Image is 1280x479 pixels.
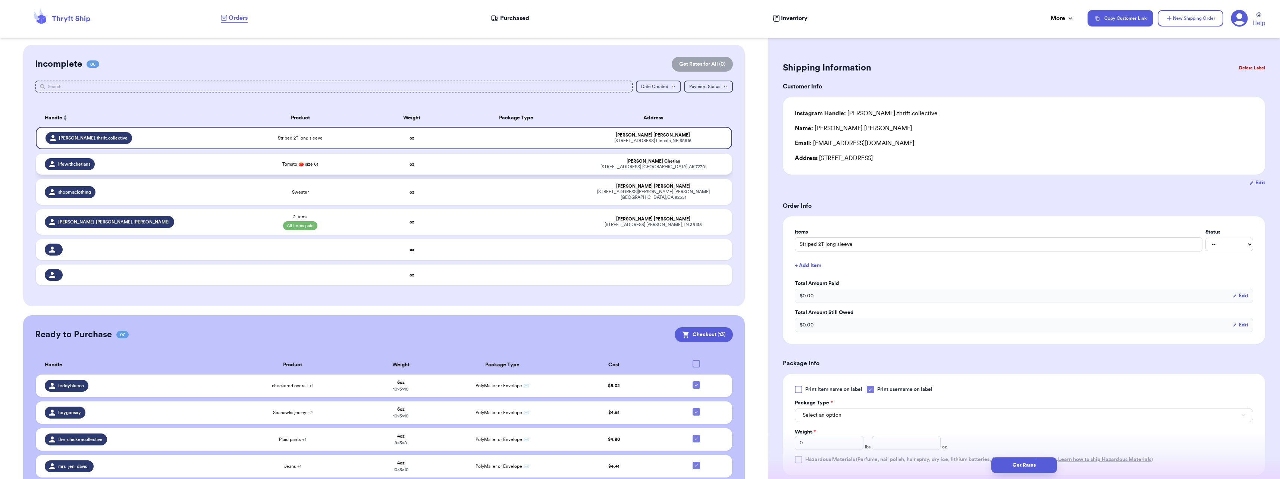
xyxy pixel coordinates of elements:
button: Delete Label [1236,60,1268,76]
span: the_chickencollective [58,436,103,442]
span: PolyMailer or Envelope ✉️ [476,464,529,469]
span: heygoosey [58,410,81,416]
label: Status [1205,228,1253,236]
button: Get Rates [991,457,1057,473]
div: [EMAIL_ADDRESS][DOMAIN_NAME] [795,139,1253,148]
span: lbs [865,444,870,450]
a: Orders [221,13,248,23]
span: Seahawks jersey [273,410,313,416]
span: Jeans [284,463,301,469]
strong: 4 oz [397,434,405,438]
span: lifewithchetians [58,161,90,167]
input: Search [35,81,633,93]
span: [PERSON_NAME].[PERSON_NAME].[PERSON_NAME] [58,219,170,225]
div: [PERSON_NAME] [PERSON_NAME] [584,216,724,222]
span: 2 items [293,214,307,220]
div: [STREET_ADDRESS] Lincoln , NE 68516 [584,138,723,144]
span: + 2 [308,410,313,415]
label: Total Amount Still Owed [795,309,1253,316]
span: Print username on label [877,386,932,393]
button: + Add Item [792,257,1256,274]
button: New Shipping Order [1158,10,1223,26]
span: Handle [45,361,62,369]
span: Sweater [292,189,309,195]
strong: oz [410,190,414,194]
span: PolyMailer or Envelope ✉️ [476,410,529,415]
div: [STREET_ADDRESS] [GEOGRAPHIC_DATA] , AR 72701 [584,164,724,170]
span: PolyMailer or Envelope ✉️ [476,437,529,442]
button: Edit [1249,179,1265,187]
h2: Shipping Information [783,62,871,74]
span: Address [795,155,818,161]
h3: Order Info [783,201,1265,210]
th: Package Type [442,356,563,375]
span: Inventory [781,14,807,23]
button: Select an option [795,408,1253,422]
span: 10 x 3 x 10 [393,467,408,472]
th: Weight [370,109,454,127]
span: + 1 [302,437,306,442]
button: Sort ascending [62,113,68,122]
span: 8 x 3 x 8 [395,441,407,445]
span: All items paid [283,221,317,230]
h2: Incomplete [35,58,82,70]
h3: Package Info [783,359,1265,368]
strong: oz [410,273,414,277]
span: oz [942,444,947,450]
a: Inventory [773,14,807,23]
label: Weight [795,428,816,436]
div: [PERSON_NAME].thrift.collective [795,109,938,118]
th: Cost [563,356,665,375]
span: Plaid pants [279,436,306,442]
span: Help [1252,19,1265,28]
div: [STREET_ADDRESS][PERSON_NAME] [PERSON_NAME][GEOGRAPHIC_DATA] , CA 92551 [584,189,724,200]
div: [STREET_ADDRESS] [PERSON_NAME] , TN 38135 [584,222,724,228]
span: $ 0.00 [800,321,814,329]
span: [PERSON_NAME].thrift.collective [59,135,128,141]
span: shopmjsclothing [58,189,91,195]
span: Name: [795,125,813,131]
strong: oz [410,220,414,224]
span: teddyblueco [58,383,84,389]
h2: Ready to Purchase [35,329,112,341]
span: + 1 [297,464,301,469]
span: 10 x 3 x 10 [393,414,408,418]
th: Weight [360,356,442,375]
th: Product [225,356,360,375]
span: $ 5.02 [608,383,620,388]
span: PolyMailer or Envelope ✉️ [476,383,529,388]
div: [PERSON_NAME] Chetian [584,159,724,164]
a: Help [1252,12,1265,28]
a: Purchased [491,14,529,23]
label: Package Type [795,399,833,407]
strong: 6 oz [397,407,405,411]
span: mrs_jen_davis_ [58,463,89,469]
strong: oz [410,247,414,252]
button: Date Created [636,81,681,93]
span: 07 [116,331,129,338]
strong: oz [410,162,414,166]
strong: 4 oz [397,461,405,465]
div: [PERSON_NAME] [PERSON_NAME] [584,132,723,138]
span: Date Created [641,84,668,89]
span: Orders [229,13,248,22]
strong: oz [410,136,414,140]
span: $ 4.41 [608,464,619,469]
span: + 1 [309,383,313,388]
th: Product [231,109,370,127]
span: Handle [45,114,62,122]
div: [STREET_ADDRESS] [795,154,1253,163]
span: $ 4.61 [608,410,619,415]
span: checkered overall [272,383,313,389]
button: Checkout (13) [675,327,733,342]
button: Payment Status [684,81,733,93]
div: [PERSON_NAME] [PERSON_NAME] [584,184,724,189]
button: Edit [1233,292,1248,300]
button: Get Rates for All (0) [672,57,733,72]
span: Print item name on label [805,386,862,393]
span: Purchased [500,14,529,23]
span: Payment Status [689,84,720,89]
button: Edit [1233,321,1248,329]
h3: Customer Info [783,82,1265,91]
span: $ 4.80 [608,437,620,442]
